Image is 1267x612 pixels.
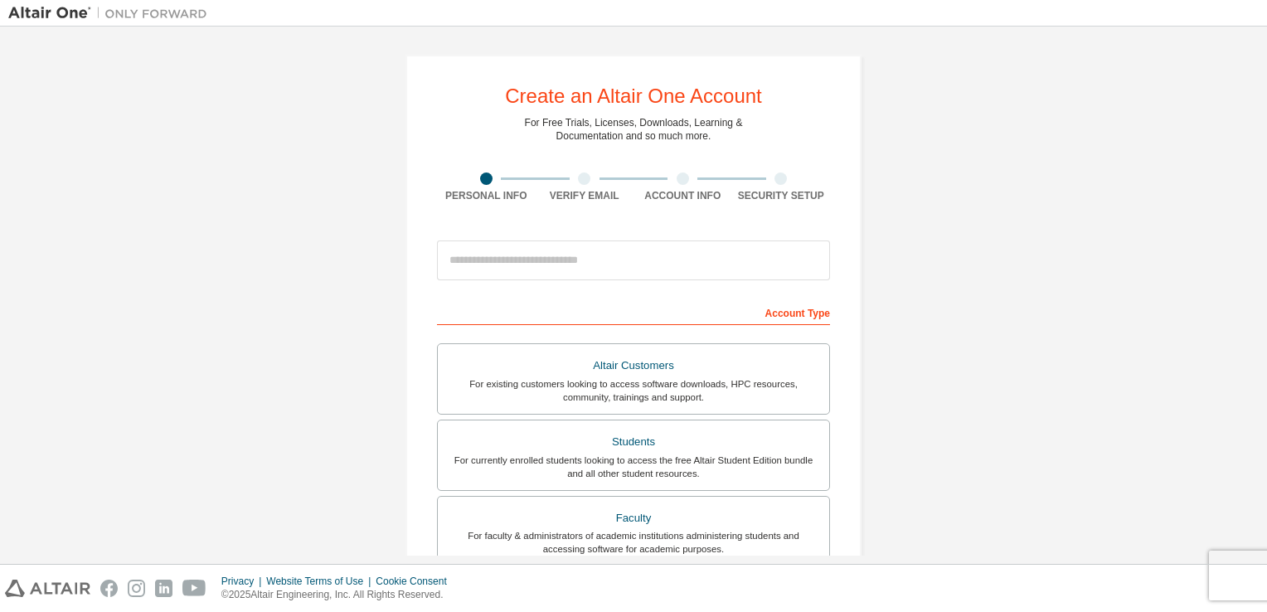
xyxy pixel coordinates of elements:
[100,580,118,597] img: facebook.svg
[536,189,634,202] div: Verify Email
[448,507,819,530] div: Faculty
[448,354,819,377] div: Altair Customers
[376,575,456,588] div: Cookie Consent
[437,299,830,325] div: Account Type
[732,189,831,202] div: Security Setup
[505,86,762,106] div: Create an Altair One Account
[448,430,819,454] div: Students
[5,580,90,597] img: altair_logo.svg
[633,189,732,202] div: Account Info
[437,189,536,202] div: Personal Info
[8,5,216,22] img: Altair One
[448,529,819,556] div: For faculty & administrators of academic institutions administering students and accessing softwa...
[155,580,172,597] img: linkedin.svg
[525,116,743,143] div: For Free Trials, Licenses, Downloads, Learning & Documentation and so much more.
[448,454,819,480] div: For currently enrolled students looking to access the free Altair Student Edition bundle and all ...
[221,588,457,602] p: © 2025 Altair Engineering, Inc. All Rights Reserved.
[221,575,266,588] div: Privacy
[448,377,819,404] div: For existing customers looking to access software downloads, HPC resources, community, trainings ...
[128,580,145,597] img: instagram.svg
[266,575,376,588] div: Website Terms of Use
[182,580,206,597] img: youtube.svg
